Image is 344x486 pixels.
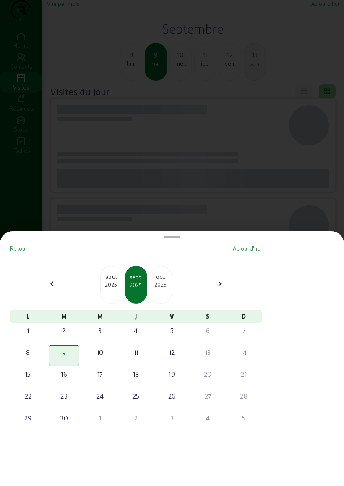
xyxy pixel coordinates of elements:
[50,369,79,379] div: 16
[13,413,43,423] div: 29
[126,281,146,289] div: 2025
[47,279,57,289] mat-icon: chevron_left
[126,273,146,281] div: sept.
[154,310,190,323] div: V
[193,413,223,423] div: 4
[215,279,225,289] mat-icon: chevron_right
[85,325,115,335] div: 3
[121,369,151,379] div: 18
[229,369,258,379] div: 21
[50,391,79,401] div: 23
[10,245,28,251] span: Retour
[50,325,79,335] div: 2
[10,310,46,323] div: L
[101,281,122,288] div: 2025
[190,310,226,323] div: S
[50,413,79,423] div: 30
[157,347,187,357] div: 12
[85,413,115,423] div: 1
[13,325,43,335] div: 1
[150,272,172,281] div: oct.
[50,348,78,358] div: 9
[226,310,262,323] div: D
[229,347,258,357] div: 14
[46,310,82,323] div: M
[121,413,151,423] div: 2
[193,347,223,357] div: 13
[13,347,43,357] div: 8
[229,391,258,401] div: 28
[229,413,258,423] div: 5
[13,391,43,401] div: 22
[157,391,187,401] div: 26
[13,369,43,379] div: 15
[229,325,258,335] div: 7
[121,391,151,401] div: 25
[157,413,187,423] div: 3
[193,391,223,401] div: 27
[118,310,154,323] div: J
[157,369,187,379] div: 19
[150,281,172,288] div: 2025
[85,391,115,401] div: 24
[193,325,223,335] div: 6
[121,347,151,357] div: 11
[193,369,223,379] div: 20
[121,325,151,335] div: 4
[85,347,115,357] div: 10
[233,245,262,251] span: Aujourd'hui
[157,325,187,335] div: 5
[85,369,115,379] div: 17
[101,272,122,281] div: août
[82,310,118,323] div: M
